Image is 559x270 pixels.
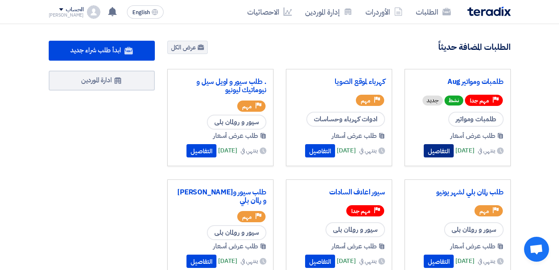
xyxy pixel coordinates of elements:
span: [DATE] [455,146,475,155]
span: طلب عرض أسعار [332,241,377,251]
span: [DATE] [455,256,475,266]
a: . طلب سيور و اويل سيل و نيوماتيك ليونيو [174,78,266,94]
button: التفاصيل [186,255,216,268]
span: طلب عرض أسعار [332,131,377,141]
span: ينتهي في [359,257,376,265]
span: نشط [445,96,463,106]
span: طلب عرض أسعار [213,241,258,251]
a: طلب سيور و[PERSON_NAME] و رلمان بلي [174,188,266,205]
span: ينتهي في [359,146,376,155]
span: ينتهي في [241,146,258,155]
div: الحساب [66,6,84,13]
a: طلب رلمان بلي لشهر يونيو [412,188,504,196]
span: [DATE] [337,146,356,155]
span: مهم جدا [470,97,489,105]
span: سيور و رولمان بلى [207,225,266,240]
a: Open chat [524,237,549,262]
button: التفاصيل [305,144,335,157]
span: طلب عرض أسعار [213,131,258,141]
span: طلب عرض أسعار [450,241,495,251]
span: ينتهي في [241,257,258,265]
span: طلب عرض أسعار [450,131,495,141]
a: ادارة الموردين [49,71,155,91]
span: ادوات كهرباء وحساسات [306,112,385,127]
button: التفاصيل [424,255,454,268]
a: الطلبات [409,2,457,22]
span: ينتهي في [478,257,495,265]
img: profile_test.png [87,5,100,19]
span: [DATE] [337,256,356,266]
span: [DATE] [218,146,237,155]
a: عرض الكل [167,41,208,54]
span: سيور و رولمان بلى [444,222,504,237]
span: ينتهي في [478,146,495,155]
button: English [127,5,164,19]
div: [PERSON_NAME] [49,13,84,17]
button: التفاصيل [186,144,216,157]
span: سيور و رولمان بلى [207,115,266,130]
span: English [132,10,150,15]
span: مهم جدا [351,207,370,215]
span: سيور و رولمان بلى [325,222,385,237]
h4: الطلبات المضافة حديثاً [438,42,511,52]
a: سيور اعلاف السادات [293,188,385,196]
span: مهم [479,207,489,215]
div: جديد [422,96,443,106]
a: إدارة الموردين [298,2,359,22]
span: مهم [242,103,252,110]
span: [DATE] [218,256,237,266]
span: ابدأ طلب شراء جديد [70,45,121,55]
button: التفاصيل [305,255,335,268]
span: مهم [242,213,252,221]
button: التفاصيل [424,144,454,157]
a: الاحصائيات [241,2,298,22]
a: الأوردرات [359,2,409,22]
span: طلمبات ومواتير [448,112,504,127]
img: Teradix logo [467,7,511,16]
a: طلمبات ومواتير Aug [412,78,504,86]
span: مهم [361,97,370,105]
a: كهرباء لموقع الصويا [293,78,385,86]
